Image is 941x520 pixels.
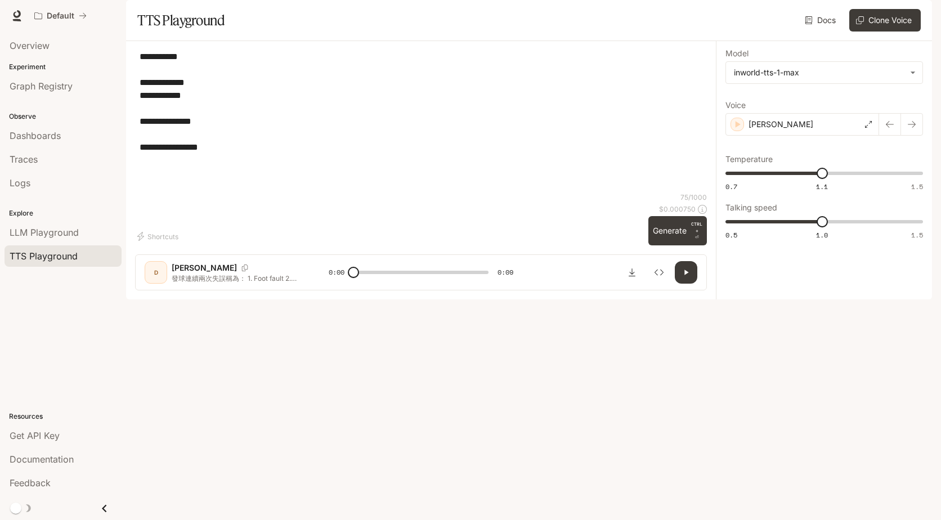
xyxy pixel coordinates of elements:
[135,227,183,245] button: Shortcuts
[725,101,746,109] p: Voice
[749,119,813,130] p: [PERSON_NAME]
[237,265,253,271] button: Copy Voice ID
[849,9,921,32] button: Clone Voice
[725,155,773,163] p: Temperature
[725,182,737,191] span: 0.7
[734,67,904,78] div: inworld-tts-1-max
[147,263,165,281] div: D
[648,261,670,284] button: Inspect
[329,267,344,278] span: 0:00
[725,50,749,57] p: Model
[172,262,237,274] p: [PERSON_NAME]
[725,204,777,212] p: Talking speed
[911,182,923,191] span: 1.5
[498,267,513,278] span: 0:09
[803,9,840,32] a: Docs
[911,230,923,240] span: 1.5
[691,221,702,241] p: ⏎
[648,216,707,245] button: GenerateCTRL +⏎
[726,62,922,83] div: inworld-tts-1-max
[621,261,643,284] button: Download audio
[816,182,828,191] span: 1.1
[29,5,92,27] button: All workspaces
[816,230,828,240] span: 1.0
[137,9,225,32] h1: TTS Playground
[172,274,302,283] p: 發球連續兩次失誤稱為： 1. Foot fault 2. Net fault 3. Double fault 4. Break fault
[691,221,702,234] p: CTRL +
[725,230,737,240] span: 0.5
[47,11,74,21] p: Default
